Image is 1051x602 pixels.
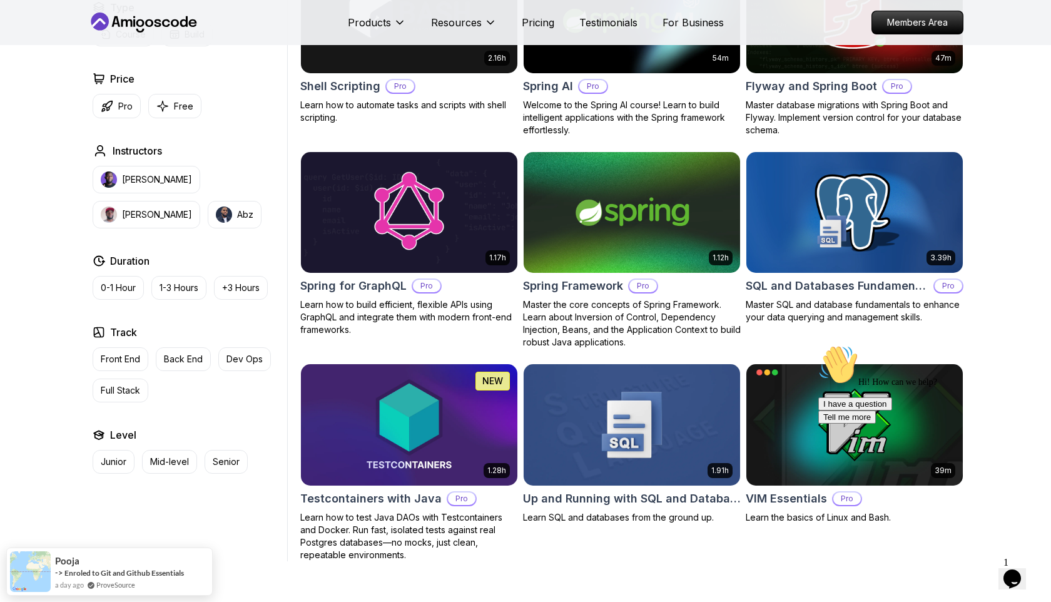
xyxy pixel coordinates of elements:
img: instructor img [101,207,117,223]
p: Learn how to test Java DAOs with Testcontainers and Docker. Run fast, isolated tests against real... [300,511,518,561]
p: Master SQL and database fundamentals to enhance your data querying and management skills. [746,298,963,324]
img: Up and Running with SQL and Databases card [524,364,740,486]
p: 1.28h [487,466,506,476]
p: NEW [482,375,503,387]
p: Back End [164,353,203,365]
img: :wave: [5,5,45,45]
p: Members Area [872,11,963,34]
button: 1-3 Hours [151,276,206,300]
a: VIM Essentials card39mVIM EssentialsProLearn the basics of Linux and Bash. [746,364,963,524]
p: Learn how to build efficient, flexible APIs using GraphQL and integrate them with modern front-en... [300,298,518,336]
p: Front End [101,353,140,365]
button: Senior [205,450,248,474]
h2: Duration [110,253,150,268]
a: For Business [663,15,724,30]
h2: Track [110,325,137,340]
p: Learn how to automate tasks and scripts with shell scripting. [300,99,518,124]
div: 👋Hi! How can we help?I have a questionTell me more [5,5,230,84]
img: Spring for GraphQL card [301,152,517,273]
button: instructor img[PERSON_NAME] [93,166,200,193]
p: Full Stack [101,384,140,397]
button: Free [148,94,201,118]
img: provesource social proof notification image [10,551,51,592]
a: Spring Framework card1.12hSpring FrameworkProMaster the core concepts of Spring Framework. Learn ... [523,151,741,349]
button: 0-1 Hour [93,276,144,300]
span: Hi! How can we help? [5,38,124,47]
p: Abz [237,208,253,221]
button: Back End [156,347,211,371]
h2: Flyway and Spring Boot [746,78,877,95]
button: Tell me more [5,71,63,84]
a: ProveSource [96,579,135,590]
p: Dev Ops [226,353,263,365]
button: Front End [93,347,148,371]
button: I have a question [5,58,79,71]
p: Senior [213,456,240,468]
p: Junior [101,456,126,468]
a: Pricing [522,15,554,30]
p: Pro [387,80,414,93]
button: Junior [93,450,135,474]
h2: Level [110,427,136,442]
h2: Spring AI [523,78,573,95]
p: 3.39h [930,253,952,263]
a: Testcontainers with Java card1.28hNEWTestcontainers with JavaProLearn how to test Java DAOs with ... [300,364,518,561]
p: Pro [629,280,657,292]
img: Testcontainers with Java card [301,364,517,486]
p: Pro [413,280,440,292]
h2: Price [110,71,135,86]
p: Master the core concepts of Spring Framework. Learn about Inversion of Control, Dependency Inject... [523,298,741,349]
h2: Testcontainers with Java [300,490,442,508]
p: Mid-level [150,456,189,468]
span: -> [55,568,63,578]
p: 47m [935,53,952,63]
iframe: chat widget [813,340,1038,546]
p: Free [174,100,193,113]
p: 1.17h [489,253,506,263]
button: +3 Hours [214,276,268,300]
button: Dev Ops [218,347,271,371]
p: Learn SQL and databases from the ground up. [523,511,741,524]
button: Full Stack [93,379,148,402]
p: Products [348,15,391,30]
a: Members Area [871,11,963,34]
p: 2.16h [488,53,506,63]
a: Up and Running with SQL and Databases card1.91hUp and Running with SQL and DatabasesLearn SQL and... [523,364,741,524]
a: Spring for GraphQL card1.17hSpring for GraphQLProLearn how to build efficient, flexible APIs usin... [300,151,518,337]
h2: Shell Scripting [300,78,380,95]
p: 1-3 Hours [160,282,198,294]
a: SQL and Databases Fundamentals card3.39hSQL and Databases FundamentalsProMaster SQL and database ... [746,151,963,324]
button: Mid-level [142,450,197,474]
img: instructor img [101,171,117,188]
p: Pro [883,80,911,93]
button: Pro [93,94,141,118]
iframe: chat widget [998,552,1038,589]
img: instructor img [216,207,232,223]
button: Products [348,15,406,40]
span: Pooja [55,556,79,566]
p: [PERSON_NAME] [122,208,192,221]
h2: Spring for GraphQL [300,277,407,295]
a: Testimonials [579,15,637,30]
p: 1.91h [711,466,729,476]
p: 1.12h [713,253,729,263]
p: 0-1 Hour [101,282,136,294]
h2: SQL and Databases Fundamentals [746,277,928,295]
span: a day ago [55,579,84,590]
p: [PERSON_NAME] [122,173,192,186]
img: VIM Essentials card [746,364,963,486]
button: instructor imgAbz [208,201,261,228]
p: Pro [579,80,607,93]
p: Pro [935,280,962,292]
p: Pro [448,492,475,505]
button: instructor img[PERSON_NAME] [93,201,200,228]
p: 54m [713,53,729,63]
p: Resources [431,15,482,30]
p: Master database migrations with Spring Boot and Flyway. Implement version control for your databa... [746,99,963,136]
a: Enroled to Git and Github Essentials [64,568,184,578]
p: Pro [118,100,133,113]
p: Learn the basics of Linux and Bash. [746,511,963,524]
img: SQL and Databases Fundamentals card [746,152,963,273]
